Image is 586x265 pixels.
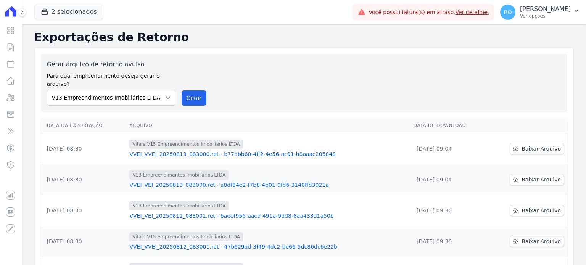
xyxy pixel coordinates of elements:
[129,201,229,210] span: V13 Empreendimentos Imobiliários LTDA
[520,13,571,19] p: Ver opções
[522,238,561,245] span: Baixar Arquivo
[510,205,564,216] a: Baixar Arquivo
[129,150,407,158] a: VVEI_VVEI_20250813_083000.ret - b77dbb60-4ff2-4e56-ac91-b8aaac205848
[41,195,127,226] td: [DATE] 08:30
[520,5,571,13] p: [PERSON_NAME]
[129,181,407,189] a: VVEI_VEI_20250813_083000.ret - a0df84e2-f7b8-4b01-9fd6-3140ffd3021a
[456,9,489,15] a: Ver detalhes
[411,118,488,133] th: Data de Download
[129,243,407,251] a: VVEI_VVEI_20250812_083001.ret - 47b629ad-3f49-4dc2-be66-5dc86dc6e22b
[369,8,489,16] span: Você possui fatura(s) em atraso.
[47,69,175,88] label: Para qual empreendimento deseja gerar o arquivo?
[126,118,411,133] th: Arquivo
[494,2,586,23] button: RO [PERSON_NAME] Ver opções
[129,212,407,220] a: VVEI_VEI_20250812_083001.ret - 6aeef956-aacb-491a-9dd8-8aa433d1a50b
[411,195,488,226] td: [DATE] 09:36
[41,118,127,133] th: Data da Exportação
[129,170,229,180] span: V13 Empreendimentos Imobiliários LTDA
[34,5,103,19] button: 2 selecionados
[411,226,488,257] td: [DATE] 09:36
[522,207,561,214] span: Baixar Arquivo
[510,236,564,247] a: Baixar Arquivo
[129,140,243,149] span: Vitale V15 Empreendimentos Imobiliarios LTDA
[41,133,127,164] td: [DATE] 08:30
[41,164,127,195] td: [DATE] 08:30
[182,90,207,106] button: Gerar
[129,232,243,241] span: Vitale V15 Empreendimentos Imobiliarios LTDA
[504,10,512,15] span: RO
[47,60,175,69] label: Gerar arquivo de retorno avulso
[411,133,488,164] td: [DATE] 09:04
[522,145,561,153] span: Baixar Arquivo
[510,143,564,154] a: Baixar Arquivo
[34,31,574,44] h2: Exportações de Retorno
[411,164,488,195] td: [DATE] 09:04
[522,176,561,183] span: Baixar Arquivo
[41,226,127,257] td: [DATE] 08:30
[510,174,564,185] a: Baixar Arquivo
